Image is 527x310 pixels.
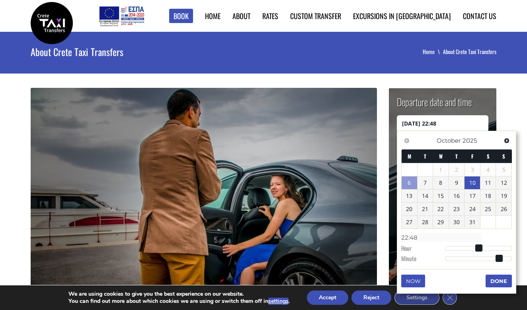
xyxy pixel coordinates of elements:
dt: Minute [401,254,445,265]
span: Wednesday [439,152,443,160]
a: 6 [402,176,417,189]
a: 31 [465,216,480,229]
button: Close GDPR Cookie Banner [443,291,457,305]
a: Excursions in [GEOGRAPHIC_DATA] [353,11,451,21]
img: e-bannersEUERDF180X90.jpg [98,4,145,28]
a: 23 [449,203,465,215]
a: 13 [402,190,417,202]
span: Thursday [455,152,458,160]
a: 20 [402,203,417,215]
a: 19 [496,190,511,202]
a: 9 [449,176,465,189]
span: Tuesday [424,152,426,160]
a: Book [169,9,193,23]
a: 18 [480,190,496,202]
a: 15 [433,190,449,202]
li: About Crete Taxi Transfers [443,48,496,56]
a: 24 [465,203,480,215]
a: Home [205,11,221,21]
button: Done [486,275,512,287]
span: Friday [471,152,474,160]
a: 22 [433,203,449,215]
a: About [232,11,250,21]
span: 4 [480,163,496,176]
a: 27 [402,216,417,229]
span: 2 [449,163,465,176]
a: Previous [401,135,412,146]
button: settings [268,298,289,305]
span: 5 [496,163,511,176]
span: Sunday [502,152,505,160]
a: Crete Taxi Transfers | No1 Reliable Crete Taxi Transfers | Crete Taxi Transfers [31,18,73,26]
a: 16 [449,190,465,202]
a: 8 [433,176,449,189]
span: Next [504,138,510,144]
h1: About Crete Taxi Transfers [31,32,290,72]
button: Accept [307,291,348,305]
p: We are using cookies to give you the best experience on our website. [68,291,290,298]
a: Rates [262,11,278,21]
a: 17 [465,190,480,202]
p: You can find out more about which cookies we are using or switch them off in . [68,298,290,305]
img: Crete Taxi Transfers | No1 Reliable Crete Taxi Transfers | Crete Taxi Transfers [31,2,73,44]
button: Reject [351,291,391,305]
a: 25 [480,203,496,215]
span: Saturday [487,152,490,160]
a: 26 [496,203,511,215]
a: Custom Transfer [290,11,341,21]
span: 3 [465,163,480,176]
a: 7 [418,176,433,189]
a: Next [501,135,512,146]
a: 30 [449,216,465,229]
a: 14 [418,190,433,202]
a: 12 [496,176,511,189]
a: Contact us [463,11,496,21]
a: 28 [418,216,433,229]
a: 29 [433,216,449,229]
span: 1 [433,163,449,176]
span: 2025 [463,137,477,144]
button: Settings [394,291,439,305]
a: 10 [465,176,480,189]
button: Now [401,275,425,287]
a: 21 [418,203,433,215]
dt: Hour [401,244,445,254]
span: October [437,137,461,144]
span: Previous [404,138,410,144]
a: Home [423,47,443,56]
span: Monday [408,152,411,160]
a: 11 [480,176,496,189]
label: Departure date and time [397,95,472,115]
